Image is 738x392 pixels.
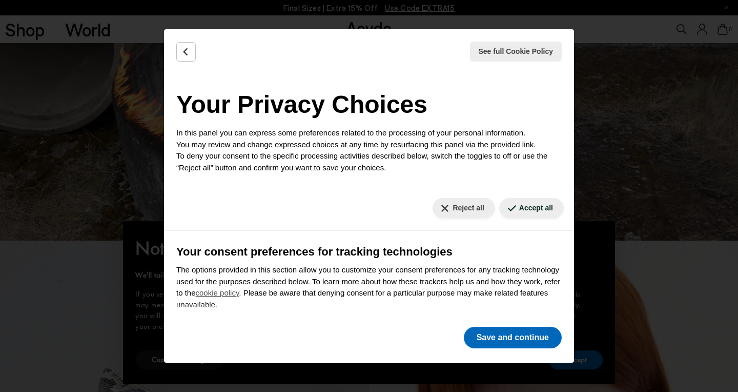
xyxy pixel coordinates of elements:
[433,198,495,218] button: Reject all
[176,42,196,62] button: Back
[464,327,562,348] button: Save and continue
[479,46,553,57] span: See full Cookie Policy
[470,42,562,62] button: See full Cookie Policy
[499,198,564,218] button: Accept all
[176,264,562,310] p: The options provided in this section allow you to customize your consent preferences for any trac...
[196,288,239,297] a: cookie policy - link opens in a new tab
[176,127,562,173] p: In this panel you can express some preferences related to the processing of your personal informa...
[176,243,562,260] h3: Your consent preferences for tracking technologies
[176,86,562,123] h2: Your Privacy Choices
